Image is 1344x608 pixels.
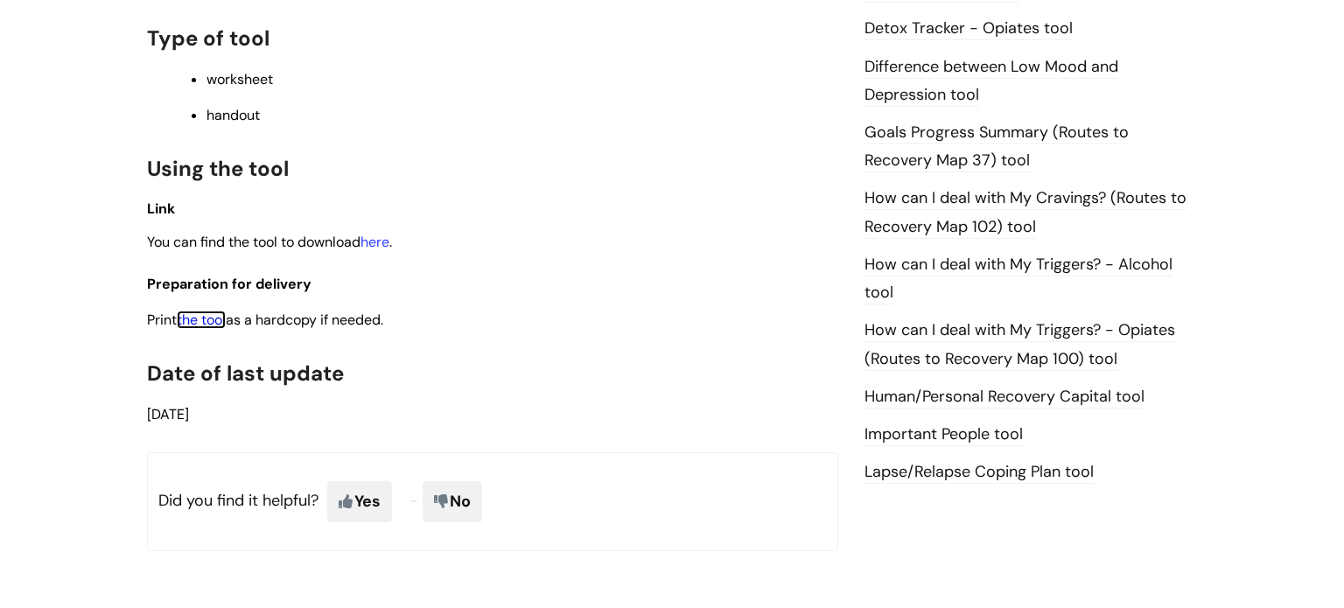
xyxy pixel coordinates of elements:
[147,311,383,329] span: Print as a hardcopy if needed.
[147,275,311,293] span: Preparation for delivery
[864,386,1144,409] a: Human/Personal Recovery Capital tool
[864,423,1023,446] a: Important People tool
[147,24,269,52] span: Type of tool
[177,311,226,329] a: the tool
[147,155,289,182] span: Using the tool
[864,122,1129,172] a: Goals Progress Summary (Routes to Recovery Map 37) tool
[206,70,273,88] span: worksheet
[206,106,260,124] span: handout
[147,360,344,387] span: Date of last update
[864,254,1172,304] a: How can I deal with My Triggers? - Alcohol tool
[147,452,838,550] p: Did you find it helpful?
[864,187,1186,238] a: How can I deal with My Cravings? (Routes to Recovery Map 102) tool
[147,405,189,423] span: [DATE]
[147,233,392,251] span: You can find the tool to download .
[423,481,482,521] span: No
[147,199,175,218] span: Link
[360,233,389,251] a: here
[327,481,392,521] span: Yes
[864,461,1094,484] a: Lapse/Relapse Coping Plan tool
[864,319,1175,370] a: How can I deal with My Triggers? - Opiates (Routes to Recovery Map 100) tool
[864,17,1073,40] a: Detox Tracker - Opiates tool
[864,56,1118,107] a: Difference between Low Mood and Depression tool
